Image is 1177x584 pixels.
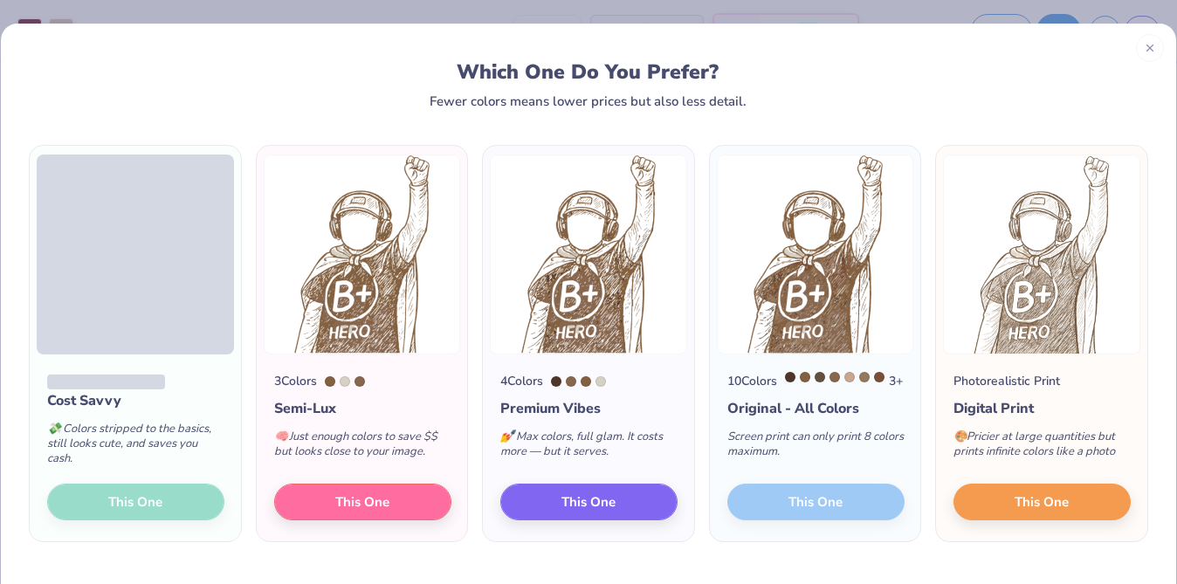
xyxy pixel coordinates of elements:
span: 💸 [47,421,61,436]
span: 💅 [500,429,514,444]
div: 7505 C [581,376,591,387]
div: 10 Colors [727,372,777,390]
div: 7527 C [595,376,606,387]
button: This One [500,484,678,520]
div: 7505 C [325,376,335,387]
div: 875 C [829,372,840,382]
div: 875 C [354,376,365,387]
div: Original - All Colors [727,398,905,419]
div: Semi-Lux [274,398,451,419]
div: 7568 C [874,372,884,382]
div: Pricier at large quantities but prints infinite colors like a photo [953,419,1131,477]
div: 7504 C [859,372,870,382]
div: Premium Vibes [500,398,678,419]
div: 875 C [566,376,576,387]
button: This One [953,484,1131,520]
span: This One [335,492,389,512]
span: This One [1015,492,1070,512]
div: Photorealistic Print [953,372,1060,390]
div: 476 C [551,376,561,387]
div: 3 + [785,372,903,390]
div: Colors stripped to the basics, still looks cute, and saves you cash. [47,411,224,484]
div: Just enough colors to save $$ but looks close to your image. [274,419,451,477]
div: Max colors, full glam. It costs more — but it serves. [500,419,678,477]
div: 7527 C [340,376,350,387]
div: 7532 C [815,372,825,382]
div: 7505 C [800,372,810,382]
span: This One [562,492,616,512]
div: 4 Colors [500,372,543,390]
button: This One [274,484,451,520]
img: 4 color option [490,155,687,354]
div: 480 C [844,372,855,382]
img: 3 color option [264,155,461,354]
div: Screen print can only print 8 colors maximum. [727,419,905,477]
div: Which One Do You Prefer? [49,60,1128,84]
span: 🎨 [953,429,967,444]
div: Cost Savvy [47,390,224,411]
img: Photorealistic preview [943,155,1140,354]
div: 3 Colors [274,372,317,390]
div: Digital Print [953,398,1131,419]
div: Fewer colors means lower prices but also less detail. [430,94,747,108]
img: 10 color option [717,155,914,354]
div: 476 C [785,372,795,382]
span: 🧠 [274,429,288,444]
